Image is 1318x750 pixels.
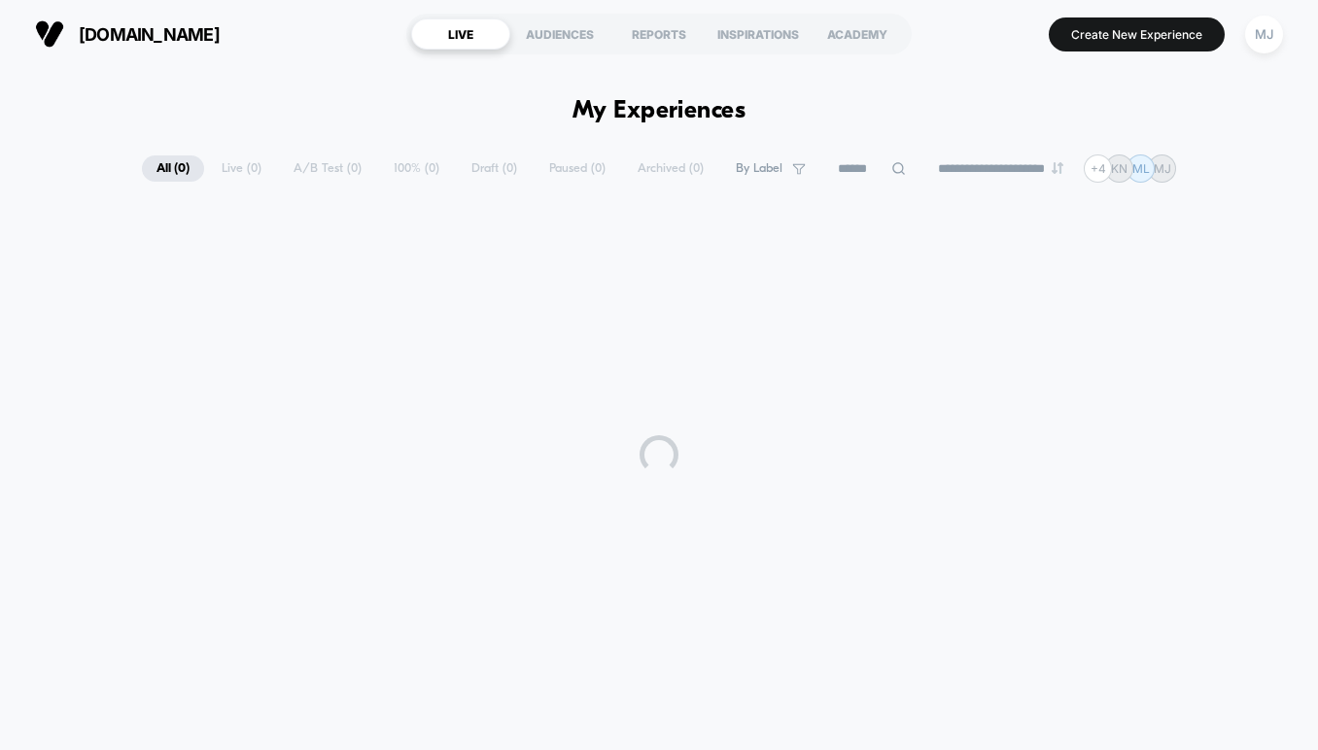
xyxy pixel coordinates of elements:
[1132,161,1150,176] p: ML
[1111,161,1127,176] p: KN
[1239,15,1289,54] button: MJ
[808,18,907,50] div: ACADEMY
[572,97,746,125] h1: My Experiences
[1245,16,1283,53] div: MJ
[29,18,225,50] button: [DOMAIN_NAME]
[1052,162,1063,174] img: end
[35,19,64,49] img: Visually logo
[736,161,782,176] span: By Label
[709,18,808,50] div: INSPIRATIONS
[1154,161,1171,176] p: MJ
[79,24,220,45] span: [DOMAIN_NAME]
[609,18,709,50] div: REPORTS
[510,18,609,50] div: AUDIENCES
[1084,154,1112,183] div: + 4
[142,155,204,182] span: All ( 0 )
[1049,17,1225,51] button: Create New Experience
[411,18,510,50] div: LIVE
